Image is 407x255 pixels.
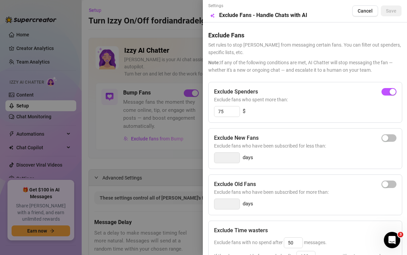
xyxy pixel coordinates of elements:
[208,59,402,74] span: If any of the following conditions are met, AI Chatter will stop messaging the fan — whether it's...
[243,154,253,162] span: days
[214,180,256,188] h5: Exclude Old Fans
[214,240,327,245] span: Exclude fans with no spend after messages.
[208,60,220,65] span: Note:
[243,200,253,208] span: days
[214,96,396,103] span: Exclude fans who spent more than:
[384,232,400,248] iframe: Intercom live chat
[214,88,258,96] h5: Exclude Spenders
[398,232,403,237] span: 3
[243,107,245,116] span: $
[381,5,402,16] button: Save
[208,3,307,9] span: Settings
[358,8,373,14] span: Cancel
[352,5,378,16] button: Cancel
[214,134,259,142] h5: Exclude New Fans
[214,142,396,150] span: Exclude fans who have been subscribed for less than:
[214,188,396,196] span: Exclude fans who have been subscribed for more than:
[219,11,307,19] h5: Exclude Fans - Handle Chats with AI
[208,31,402,40] h5: Exclude Fans
[214,226,268,235] h5: Exclude Time wasters
[208,41,402,56] span: Set rules to stop [PERSON_NAME] from messaging certain fans. You can filter out spenders, specifi...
